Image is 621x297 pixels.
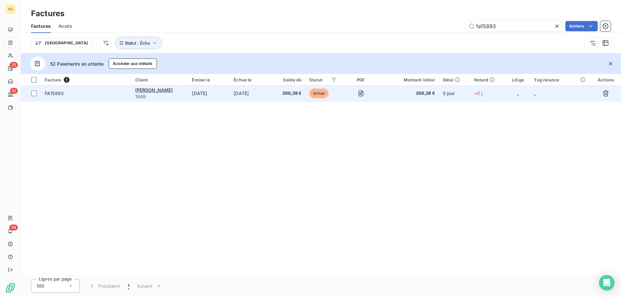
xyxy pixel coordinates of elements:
[133,279,166,293] button: Suivant
[345,77,377,82] div: PDF
[234,77,268,82] div: Échue le
[385,77,435,82] div: Montant initial
[59,23,72,29] span: Avoirs
[115,37,162,49] button: Statut : Échu
[466,21,563,31] input: Rechercher
[517,90,519,96] span: _
[50,60,103,67] span: 52 Paiements en attente
[276,90,301,97] span: 200,28 €
[9,225,18,230] span: 39
[192,77,226,82] div: Émise le
[474,90,483,96] span: +0 j
[10,62,18,68] span: 35
[474,77,502,82] div: Retard
[230,86,272,101] td: [DATE]
[10,88,18,94] span: 52
[439,86,470,101] td: 0 jour
[64,77,70,83] span: 1
[45,77,61,82] span: Facture
[45,90,64,96] span: FA15893
[128,283,129,289] span: 1
[31,23,51,29] span: Factures
[109,58,157,69] button: Accéder aux détails
[135,77,184,82] div: Client
[31,38,92,48] button: [GEOGRAPHIC_DATA]
[37,283,44,289] span: 100
[534,77,587,82] div: Tag relance
[565,21,598,31] button: Actions
[276,77,301,82] div: Solde dû
[509,77,526,82] div: Litige
[5,283,16,293] img: Logo LeanPay
[599,275,615,291] div: Open Intercom Messenger
[135,87,173,93] span: [PERSON_NAME]
[125,40,150,46] span: Statut : Échu
[124,279,133,293] button: 1
[85,279,124,293] button: Précédent
[309,77,337,82] div: Statut
[385,90,435,97] span: 200,28 €
[5,4,16,14] div: AG
[534,90,536,96] span: _
[135,93,184,100] span: 1948
[443,77,466,82] div: Délai
[594,77,617,82] div: Actions
[188,86,230,101] td: [DATE]
[31,8,64,19] h3: Factures
[309,89,329,98] span: échue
